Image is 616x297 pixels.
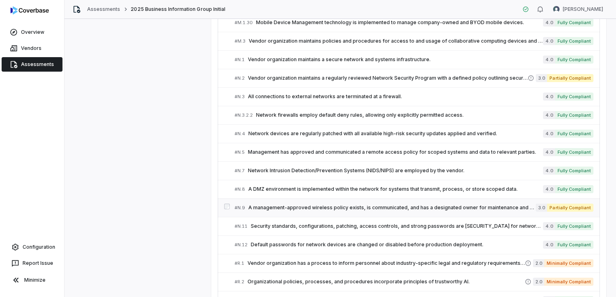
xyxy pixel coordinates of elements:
span: # N.3.2.2 [235,112,253,118]
span: Fully Compliant [555,56,593,64]
a: #N.7Network Intrusion Detection/Prevention Systems (NIDS/NIPS) are employed by the vendor.4.0Full... [235,162,593,180]
span: # R.1 [235,260,244,266]
span: 4.0 [543,19,555,27]
img: logo-D7KZi-bG.svg [10,6,49,14]
span: All connections to external networks are terminated at a firewall. [248,93,543,100]
span: 3.0 [536,204,547,212]
span: 2025 Business Information Group Initial [131,6,225,12]
a: #R.2Organizational policies, processes, and procedures incorporate principles of trustworthy AI.2... [235,273,593,291]
span: Fully Compliant [555,37,593,45]
span: Fully Compliant [555,111,593,119]
span: # N.8 [235,186,245,192]
span: 4.0 [543,148,555,156]
span: Vendor organization has a process to inform personnel about industry-specific legal and regulator... [248,260,525,266]
span: Fully Compliant [555,93,593,101]
span: Partially Compliant [547,74,593,82]
span: Security standards, configurations, patching, access controls, and strong passwords are [SECURITY... [251,223,543,229]
span: 4.0 [543,37,555,45]
a: #N.4Network devices are regularly patched with all available high-risk security updates applied a... [235,125,593,143]
span: # N.3 [235,94,245,100]
span: # M.3 [235,38,246,44]
span: Fully Compliant [555,185,593,193]
span: # N.7 [235,168,245,174]
span: A management-approved wireless policy exists, is communicated, and has a designated owner for mai... [248,204,536,211]
span: # N.2 [235,75,245,81]
a: Assessments [87,6,120,12]
span: Vendors [21,45,42,52]
span: 4.0 [543,167,555,175]
button: Minimize [3,272,61,288]
span: Fully Compliant [555,19,593,27]
a: #N.3All connections to external networks are terminated at a firewall.4.0Fully Compliant [235,88,593,106]
span: Vendor organization maintains policies and procedures for access to and usage of collaborative co... [249,38,543,44]
span: 4.0 [543,185,555,193]
span: 4.0 [543,222,555,230]
span: 3.0 [536,74,547,82]
img: Travis Helton avatar [553,6,560,12]
span: Vendor organization maintains a regularly reviewed Network Security Program with a defined policy... [248,75,528,81]
span: Overview [21,29,44,35]
a: Configuration [3,240,61,254]
span: Network firewalls employ default deny rules, allowing only explicitly permitted access. [256,112,543,118]
span: # N.12 [235,242,248,248]
a: #N.12Default passwords for network devices are changed or disabled before production deployment.4... [235,236,593,254]
span: # N.9 [235,205,245,211]
span: Organizational policies, processes, and procedures incorporate principles of trustworthy AI. [248,278,525,285]
span: Vendor organization maintains a secure network and systems infrastructure. [248,56,543,63]
span: Fully Compliant [555,167,593,175]
a: Assessments [2,57,62,72]
span: 4.0 [543,130,555,138]
a: #R.1Vendor organization has a process to inform personnel about industry-specific legal and regul... [235,254,593,272]
a: #M.3Vendor organization maintains policies and procedures for access to and usage of collaborativ... [235,32,593,50]
a: Vendors [2,41,62,56]
span: 4.0 [543,56,555,64]
span: Partially Compliant [547,204,593,212]
span: # N.1 [235,57,245,63]
a: #N.2Vendor organization maintains a regularly reviewed Network Security Program with a defined po... [235,69,593,87]
a: #N.5Management has approved and communicated a remote access policy for scoped systems and data t... [235,143,593,161]
a: Overview [2,25,62,39]
span: 4.0 [543,111,555,119]
span: Report Issue [23,260,53,266]
span: # R.2 [235,279,244,285]
a: #N.3.2.2Network firewalls employ default deny rules, allowing only explicitly permitted access.4.... [235,106,593,124]
span: # N.11 [235,223,248,229]
span: A DMZ environment is implemented within the network for systems that transmit, process, or store ... [248,186,543,192]
button: Report Issue [3,256,61,270]
span: Network Intrusion Detection/Prevention Systems (NIDS/NIPS) are employed by the vendor. [248,167,543,174]
span: 4.0 [543,93,555,101]
span: Network devices are regularly patched with all available high-risk security updates applied and v... [248,130,543,137]
span: 4.0 [543,241,555,249]
a: #N.8A DMZ environment is implemented within the network for systems that transmit, process, or st... [235,180,593,198]
span: Assessments [21,61,54,68]
button: Travis Helton avatar[PERSON_NAME] [548,3,608,15]
a: #N.11Security standards, configurations, patching, access controls, and strong passwords are [SEC... [235,217,593,235]
span: # N.5 [235,149,245,155]
span: Fully Compliant [555,222,593,230]
span: Mobile Device Management technology is implemented to manage company-owned and BYOD mobile devices. [256,19,543,26]
span: Minimally Compliant [544,278,593,286]
span: # N.4 [235,131,245,137]
span: Default passwords for network devices are changed or disabled before production deployment. [251,241,543,248]
span: Configuration [23,244,55,250]
span: 2.0 [533,259,544,267]
a: #M.1.30Mobile Device Management technology is implemented to manage company-owned and BYOD mobile... [235,14,593,32]
span: [PERSON_NAME] [563,6,603,12]
span: Minimize [24,277,46,283]
span: Fully Compliant [555,148,593,156]
span: Minimally Compliant [544,259,593,267]
a: #N.1Vendor organization maintains a secure network and systems infrastructure.4.0Fully Compliant [235,51,593,69]
span: 2.0 [533,278,544,286]
span: Fully Compliant [555,130,593,138]
span: Management has approved and communicated a remote access policy for scoped systems and data to re... [248,149,543,155]
span: Fully Compliant [555,241,593,249]
span: # M.1.30 [235,20,253,26]
a: #N.9A management-approved wireless policy exists, is communicated, and has a designated owner for... [235,199,593,217]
